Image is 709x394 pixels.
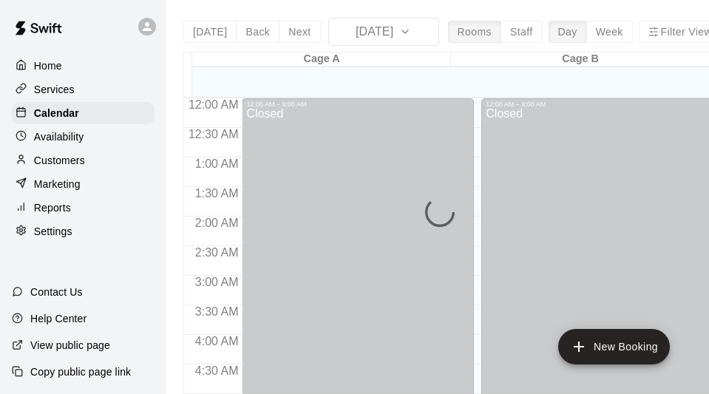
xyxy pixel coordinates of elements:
[34,82,75,97] p: Services
[191,187,242,200] span: 1:30 AM
[191,335,242,347] span: 4:00 AM
[191,305,242,318] span: 3:30 AM
[12,220,155,242] a: Settings
[12,173,155,195] a: Marketing
[486,101,709,108] div: 12:00 AM – 9:00 AM
[30,364,131,379] p: Copy public page link
[192,52,451,67] div: Cage A
[246,101,469,108] div: 12:00 AM – 9:00 AM
[34,224,72,239] p: Settings
[185,98,242,111] span: 12:00 AM
[12,126,155,148] a: Availability
[191,246,242,259] span: 2:30 AM
[34,58,62,73] p: Home
[34,153,85,168] p: Customers
[12,197,155,219] a: Reports
[12,149,155,171] a: Customers
[34,177,81,191] p: Marketing
[191,276,242,288] span: 3:00 AM
[30,285,83,299] p: Contact Us
[12,55,155,77] a: Home
[34,200,71,215] p: Reports
[12,102,155,124] a: Calendar
[558,329,670,364] button: add
[30,311,86,326] p: Help Center
[34,106,79,120] p: Calendar
[191,157,242,170] span: 1:00 AM
[185,128,242,140] span: 12:30 AM
[12,78,155,101] a: Services
[191,364,242,377] span: 4:30 AM
[30,338,110,353] p: View public page
[34,129,84,144] p: Availability
[191,217,242,229] span: 2:00 AM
